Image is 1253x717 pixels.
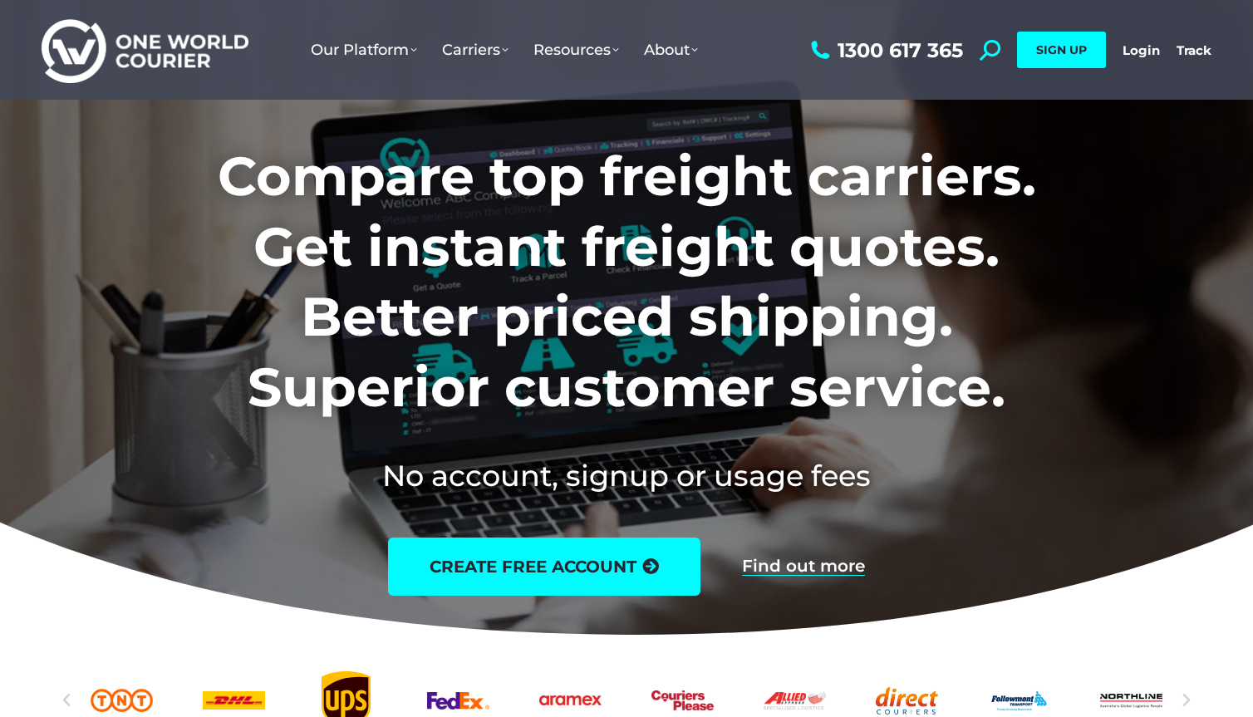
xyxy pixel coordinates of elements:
a: SIGN UP [1017,32,1106,68]
span: Resources [533,41,619,59]
a: Login [1123,42,1160,58]
span: About [644,41,698,59]
a: Find out more [742,557,865,576]
span: SIGN UP [1036,42,1087,57]
h1: Compare top freight carriers. Get instant freight quotes. Better priced shipping. Superior custom... [108,141,1146,422]
img: One World Courier [42,17,248,84]
a: About [631,24,710,76]
a: create free account [388,538,700,596]
a: Our Platform [298,24,430,76]
a: Track [1177,42,1211,58]
a: Carriers [430,24,521,76]
span: Carriers [442,41,509,59]
span: Our Platform [311,41,417,59]
a: Resources [521,24,631,76]
h2: No account, signup or usage fees [108,455,1146,496]
a: 1300 617 365 [807,40,963,61]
